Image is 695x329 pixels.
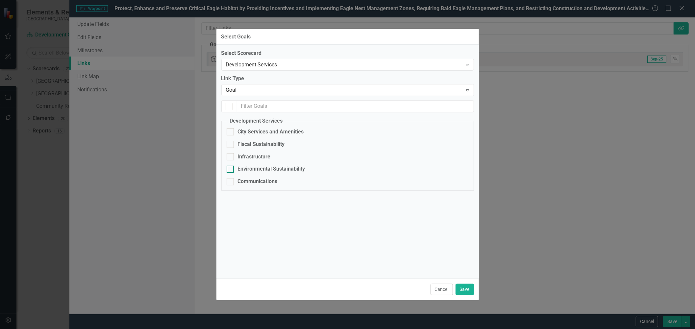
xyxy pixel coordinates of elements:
[431,284,453,295] button: Cancel
[238,153,271,161] div: Infrastructure
[456,284,474,295] button: Save
[226,61,462,69] div: Development Services
[238,141,285,148] div: Fiscal Sustainability
[238,178,278,185] div: Communications
[238,165,305,173] div: Environmental Sustainability
[221,50,474,57] label: Select Scorecard
[237,100,474,112] input: Filter Goals
[221,34,251,40] div: Select Goals
[221,75,474,82] label: Link Type
[226,86,462,94] div: Goal
[227,117,286,125] legend: Development Services
[238,128,304,136] div: City Services and Amenities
